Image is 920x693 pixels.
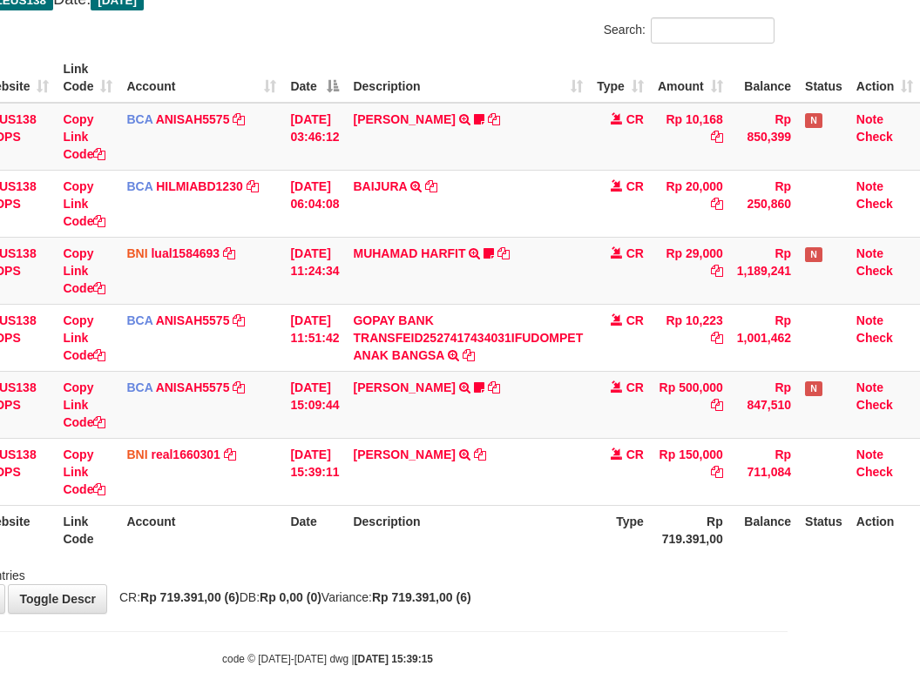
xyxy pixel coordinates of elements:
a: Copy ANISAH5575 to clipboard [233,313,245,327]
th: Rp 719.391,00 [651,505,730,555]
th: Type: activate to sort column ascending [590,53,651,103]
strong: Rp 719.391,00 (6) [140,590,240,604]
span: CR [626,112,644,126]
th: Status [798,53,849,103]
a: BAIJURA [353,179,407,193]
span: BCA [126,313,152,327]
a: Copy Rp 29,000 to clipboard [711,264,723,278]
span: Has Note [805,113,822,128]
a: lual1584693 [151,246,220,260]
a: Note [856,447,883,461]
th: Account [119,505,283,555]
a: GOPAY BANK TRANSFEID2527417434031IFUDOMPET ANAK BANGSA [353,313,583,362]
th: Date: activate to sort column descending [283,53,346,103]
th: Account: activate to sort column ascending [119,53,283,103]
span: CR [626,246,644,260]
strong: Rp 0,00 (0) [260,590,321,604]
a: Copy Rp 20,000 to clipboard [711,197,723,211]
a: Copy Link Code [63,380,105,429]
a: Check [856,398,893,412]
a: ANISAH5575 [156,112,230,126]
input: Search: [651,17,775,44]
a: Copy ANISAH5575 to clipboard [233,112,245,126]
a: Copy Link Code [63,313,105,362]
a: Check [856,465,893,479]
td: Rp 10,223 [651,304,730,371]
a: Check [856,130,893,144]
a: Copy MUHAMMAD RIZKY MAULANA AL FALAH to clipboard [474,447,486,461]
a: Copy INA PAUJANAH to clipboard [488,112,500,126]
th: Date [283,505,346,555]
span: BNI [126,246,147,260]
td: Rp 29,000 [651,237,730,304]
td: Rp 150,000 [651,438,730,505]
td: Rp 10,168 [651,103,730,171]
th: Balance [730,505,798,555]
td: Rp 850,399 [730,103,798,171]
a: ANISAH5575 [156,313,230,327]
a: Copy ANISAH5575 to clipboard [233,380,245,394]
td: Rp 250,860 [730,170,798,237]
td: [DATE] 11:24:34 [283,237,346,304]
th: Status [798,505,849,555]
span: Has Note [805,381,822,396]
label: Search: [604,17,775,44]
a: Check [856,264,893,278]
a: Copy HILMIABD1230 to clipboard [247,179,259,193]
span: CR [626,179,644,193]
span: BCA [126,380,152,394]
td: [DATE] 15:09:44 [283,371,346,438]
span: CR [626,380,644,394]
a: Note [856,179,883,193]
a: Copy GOPAY BANK TRANSFEID2527417434031IFUDOMPET ANAK BANGSA to clipboard [463,348,475,362]
td: Rp 500,000 [651,371,730,438]
td: Rp 847,510 [730,371,798,438]
a: [PERSON_NAME] [353,112,455,126]
a: real1660301 [151,447,220,461]
th: Amount: activate to sort column ascending [651,53,730,103]
td: Rp 20,000 [651,170,730,237]
a: Toggle Descr [8,584,107,614]
a: Note [856,112,883,126]
th: Balance [730,53,798,103]
a: Note [856,313,883,327]
a: Check [856,331,893,345]
a: Copy Rp 150,000 to clipboard [711,465,723,479]
a: [PERSON_NAME] [353,380,455,394]
th: Link Code: activate to sort column ascending [56,53,119,103]
a: Copy Rp 500,000 to clipboard [711,398,723,412]
a: Note [856,380,883,394]
a: Copy BAIJURA to clipboard [425,179,437,193]
span: CR: DB: Variance: [111,590,471,604]
td: [DATE] 03:46:12 [283,103,346,171]
a: Copy real1660301 to clipboard [224,447,236,461]
a: Copy lual1584693 to clipboard [223,246,235,260]
span: BCA [126,179,152,193]
td: [DATE] 15:39:11 [283,438,346,505]
a: MUHAMAD HARFIT [353,246,465,260]
a: Copy Link Code [63,447,105,496]
strong: [DATE] 15:39:15 [355,653,433,665]
a: Copy MUHAMAD HARFIT to clipboard [497,246,510,260]
td: [DATE] 11:51:42 [283,304,346,371]
a: HILMIABD1230 [156,179,243,193]
td: [DATE] 06:04:08 [283,170,346,237]
a: ANISAH5575 [156,380,230,394]
a: Copy KAREN ADELIN MARTH to clipboard [488,380,500,394]
th: Link Code [56,505,119,555]
a: Copy Link Code [63,246,105,295]
a: Copy Link Code [63,112,105,161]
th: Type [590,505,651,555]
span: Has Note [805,247,822,262]
span: BCA [126,112,152,126]
th: Description [346,505,590,555]
td: Rp 1,189,241 [730,237,798,304]
small: code © [DATE]-[DATE] dwg | [222,653,433,665]
th: Description: activate to sort column ascending [346,53,590,103]
a: Copy Link Code [63,179,105,228]
span: CR [626,313,644,327]
a: [PERSON_NAME] [353,447,455,461]
td: Rp 1,001,462 [730,304,798,371]
td: Rp 711,084 [730,438,798,505]
a: Check [856,197,893,211]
